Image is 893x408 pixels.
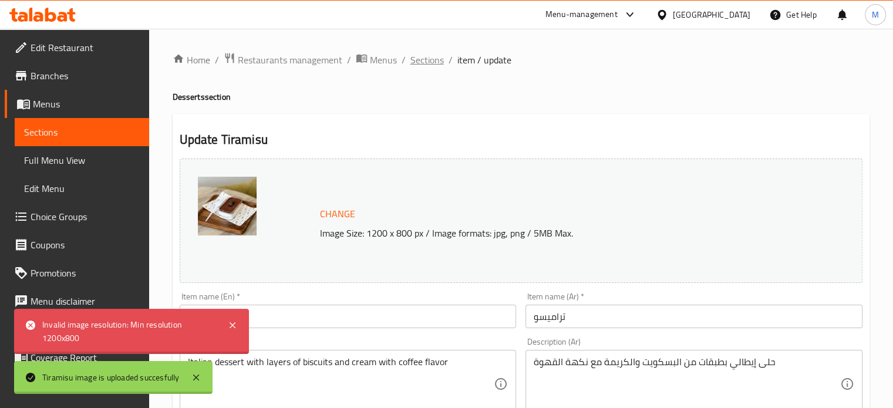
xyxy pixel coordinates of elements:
[31,350,140,365] span: Coverage Report
[42,371,180,384] div: Tiramisu image is uploaded succesfully
[5,203,149,231] a: Choice Groups
[31,41,140,55] span: Edit Restaurant
[173,53,210,67] a: Home
[347,53,351,67] li: /
[215,53,219,67] li: /
[449,53,453,67] li: /
[15,174,149,203] a: Edit Menu
[872,8,879,21] span: M
[31,294,140,308] span: Menu disclaimer
[24,153,140,167] span: Full Menu View
[31,69,140,83] span: Branches
[5,372,149,400] a: Grocery Checklist
[31,266,140,280] span: Promotions
[315,226,800,240] p: Image Size: 1200 x 800 px / Image formats: jpg, png / 5MB Max.
[402,53,406,67] li: /
[370,53,397,67] span: Menus
[42,318,216,345] div: Invalid image resolution: Min resolution 1200x800
[673,8,750,21] div: [GEOGRAPHIC_DATA]
[198,177,257,235] img: PHOTO20250929120727638947446502984088.jpg
[15,146,149,174] a: Full Menu View
[33,97,140,111] span: Menus
[173,91,870,103] h4: Desserts section
[5,287,149,315] a: Menu disclaimer
[5,343,149,372] a: Coverage Report
[525,305,862,328] input: Enter name Ar
[173,52,870,68] nav: breadcrumb
[315,202,360,226] button: Change
[5,33,149,62] a: Edit Restaurant
[24,125,140,139] span: Sections
[180,131,862,149] h2: Update Tiramisu
[320,205,355,222] span: Change
[410,53,444,67] a: Sections
[15,118,149,146] a: Sections
[31,238,140,252] span: Coupons
[5,90,149,118] a: Menus
[238,53,342,67] span: Restaurants management
[356,52,397,68] a: Menus
[457,53,511,67] span: item / update
[545,8,618,22] div: Menu-management
[31,210,140,224] span: Choice Groups
[224,52,342,68] a: Restaurants management
[24,181,140,195] span: Edit Menu
[180,305,517,328] input: Enter name En
[5,231,149,259] a: Coupons
[5,62,149,90] a: Branches
[5,259,149,287] a: Promotions
[5,315,149,343] a: Upsell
